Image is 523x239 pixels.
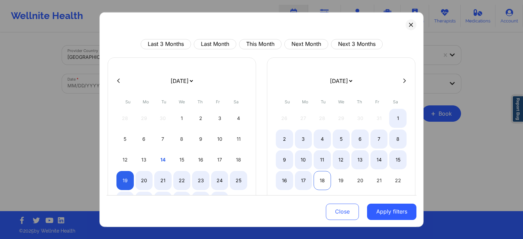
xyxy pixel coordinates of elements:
[211,108,228,127] div: Fri Oct 03 2025
[351,129,369,148] div: Thu Nov 06 2025
[295,171,312,190] div: Mon Nov 17 2025
[230,171,247,190] div: Sat Oct 25 2025
[192,191,209,210] div: Thu Oct 30 2025
[125,99,130,104] abbr: Sunday
[389,191,407,210] div: Sat Nov 29 2025
[116,150,134,169] div: Sun Oct 12 2025
[370,129,388,148] div: Fri Nov 07 2025
[197,99,203,104] abbr: Thursday
[276,191,293,210] div: Sun Nov 23 2025
[326,204,359,220] button: Close
[141,39,191,49] button: Last 3 Months
[173,191,191,210] div: Wed Oct 29 2025
[295,129,312,148] div: Mon Nov 03 2025
[389,150,407,169] div: Sat Nov 15 2025
[179,99,185,104] abbr: Wednesday
[211,191,228,210] div: Fri Oct 31 2025
[370,150,388,169] div: Fri Nov 14 2025
[173,129,191,148] div: Wed Oct 08 2025
[154,129,172,148] div: Tue Oct 07 2025
[314,150,331,169] div: Tue Nov 11 2025
[351,150,369,169] div: Thu Nov 13 2025
[116,129,134,148] div: Sun Oct 05 2025
[239,39,282,49] button: This Month
[211,150,228,169] div: Fri Oct 17 2025
[302,99,308,104] abbr: Monday
[192,108,209,127] div: Thu Oct 02 2025
[154,171,172,190] div: Tue Oct 21 2025
[154,150,172,169] div: Tue Oct 14 2025
[389,129,407,148] div: Sat Nov 08 2025
[173,108,191,127] div: Wed Oct 01 2025
[136,150,153,169] div: Mon Oct 13 2025
[276,171,293,190] div: Sun Nov 16 2025
[338,99,344,104] abbr: Wednesday
[143,99,149,104] abbr: Monday
[192,129,209,148] div: Thu Oct 09 2025
[351,191,369,210] div: Thu Nov 27 2025
[161,99,166,104] abbr: Tuesday
[194,39,236,49] button: Last Month
[314,191,331,210] div: Tue Nov 25 2025
[389,171,407,190] div: Sat Nov 22 2025
[136,129,153,148] div: Mon Oct 06 2025
[321,99,326,104] abbr: Tuesday
[367,204,416,220] button: Apply filters
[357,99,362,104] abbr: Thursday
[285,99,290,104] abbr: Sunday
[295,150,312,169] div: Mon Nov 10 2025
[389,108,407,127] div: Sat Nov 01 2025
[136,171,153,190] div: Mon Oct 20 2025
[173,171,191,190] div: Wed Oct 22 2025
[370,191,388,210] div: Fri Nov 28 2025
[333,191,350,210] div: Wed Nov 26 2025
[211,129,228,148] div: Fri Oct 10 2025
[276,150,293,169] div: Sun Nov 09 2025
[116,191,134,210] div: Sun Oct 26 2025
[230,129,247,148] div: Sat Oct 11 2025
[211,171,228,190] div: Fri Oct 24 2025
[173,150,191,169] div: Wed Oct 15 2025
[333,171,350,190] div: Wed Nov 19 2025
[234,99,239,104] abbr: Saturday
[116,171,134,190] div: Sun Oct 19 2025
[370,171,388,190] div: Fri Nov 21 2025
[295,191,312,210] div: Mon Nov 24 2025
[333,150,350,169] div: Wed Nov 12 2025
[331,39,383,49] button: Next 3 Months
[192,171,209,190] div: Thu Oct 23 2025
[284,39,328,49] button: Next Month
[276,129,293,148] div: Sun Nov 02 2025
[333,129,350,148] div: Wed Nov 05 2025
[375,99,379,104] abbr: Friday
[230,150,247,169] div: Sat Oct 18 2025
[154,191,172,210] div: Tue Oct 28 2025
[230,108,247,127] div: Sat Oct 04 2025
[314,171,331,190] div: Tue Nov 18 2025
[216,99,220,104] abbr: Friday
[136,191,153,210] div: Mon Oct 27 2025
[192,150,209,169] div: Thu Oct 16 2025
[393,99,398,104] abbr: Saturday
[351,171,369,190] div: Thu Nov 20 2025
[314,129,331,148] div: Tue Nov 04 2025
